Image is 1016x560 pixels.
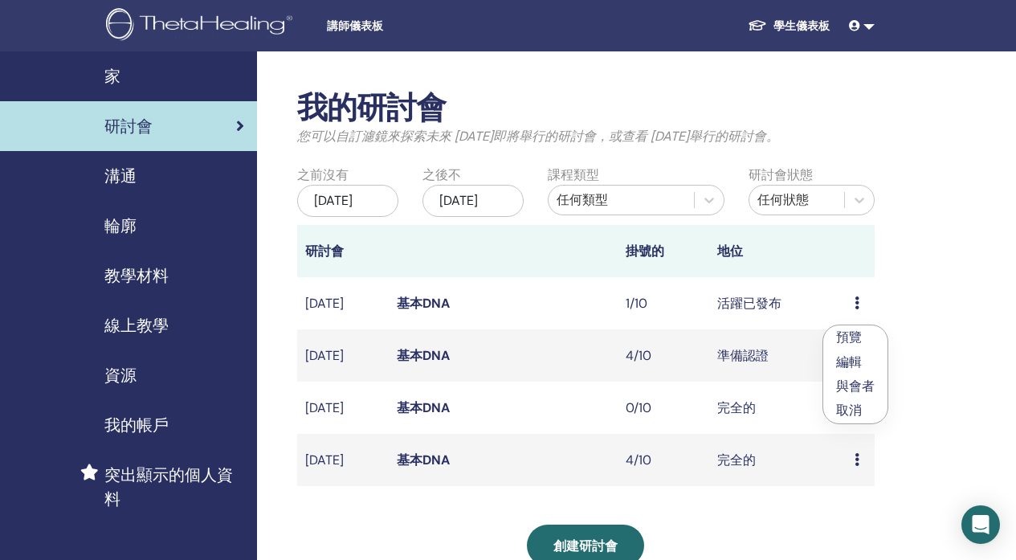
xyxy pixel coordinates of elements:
[717,347,769,364] font: 準備認證
[773,18,830,33] font: 學生儀表板
[297,128,779,145] font: 您可以自訂濾鏡來探索未來 [DATE]即將舉行的研討會，或查看 [DATE]舉行的研討會。
[104,315,169,336] font: 線上教學
[961,505,1000,544] div: 開啟 Intercom Messenger
[297,166,349,183] font: 之前沒有
[104,365,137,386] font: 資源
[717,399,756,416] font: 完全的
[717,243,743,260] font: 地位
[836,329,862,345] a: 預覽
[104,215,137,236] font: 輪廓
[717,295,781,312] font: 活躍已發布
[104,166,137,186] font: 溝通
[397,452,450,468] a: 基本DNA
[314,192,353,209] font: [DATE]
[397,295,450,312] a: 基本DNA
[626,399,651,416] font: 0/10
[305,347,344,364] font: [DATE]
[397,347,450,364] a: 基本DNA
[836,354,862,370] a: 編輯
[422,166,461,183] font: 之後不
[104,116,153,137] font: 研討會
[626,295,647,312] font: 1/10
[717,452,756,468] font: 完全的
[104,265,169,286] font: 教學材料
[749,166,813,183] font: 研討會狀態
[557,191,608,208] font: 任何類型
[626,243,664,260] font: 掛號的
[836,402,862,419] font: 取消
[626,452,651,468] font: 4/10
[553,538,618,554] font: 創建研討會
[439,192,478,209] font: [DATE]
[104,66,120,87] font: 家
[327,19,383,32] font: 講師儀表板
[305,295,344,312] font: [DATE]
[305,399,344,416] font: [DATE]
[397,399,450,416] a: 基本DNA
[735,10,843,41] a: 學生儀表板
[748,18,767,32] img: graduation-cap-white.svg
[836,378,875,394] a: 與會者
[106,8,298,44] img: logo.png
[757,191,809,208] font: 任何狀態
[104,415,169,435] font: 我的帳戶
[626,347,651,364] font: 4/10
[548,166,599,183] font: 課程類型
[104,464,233,509] font: 突出顯示的個人資料
[305,452,344,468] font: [DATE]
[297,88,446,128] font: 我的研討會
[305,243,344,260] font: 研討會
